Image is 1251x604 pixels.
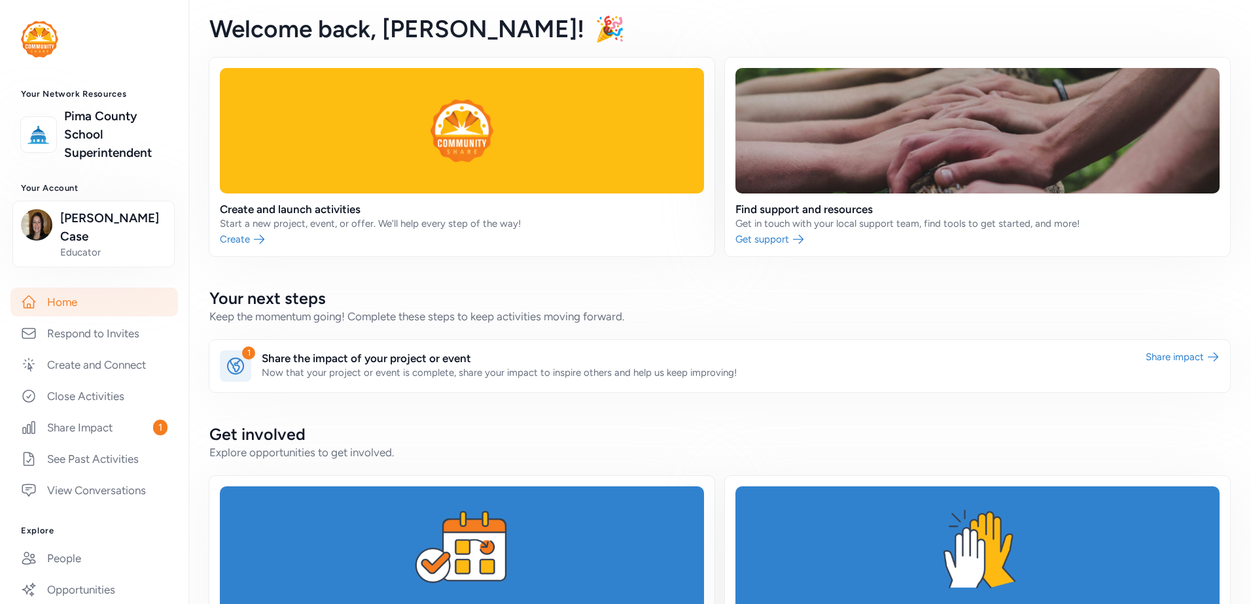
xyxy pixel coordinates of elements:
a: Opportunities [10,575,178,604]
a: Home [10,288,178,316]
h2: Get involved [209,424,1230,445]
span: Welcome back , [PERSON_NAME]! [209,14,584,43]
a: Create and Connect [10,350,178,379]
a: See Past Activities [10,445,178,473]
button: [PERSON_NAME] CaseEducator [12,201,175,267]
a: Share Impact1 [10,413,178,442]
a: People [10,544,178,573]
img: logo [21,21,58,58]
a: View Conversations [10,476,178,505]
a: Pima County School Superintendent [64,107,167,162]
span: Educator [60,246,166,259]
a: Close Activities [10,382,178,411]
h2: Your next steps [209,288,1230,309]
img: logo [24,120,53,149]
span: 🎉 [595,14,625,43]
div: Explore opportunities to get involved. [209,445,1230,460]
span: 1 [153,420,167,435]
div: 1 [242,346,255,360]
h3: Your Network Resources [21,89,167,99]
span: [PERSON_NAME] Case [60,209,166,246]
div: Keep the momentum going! Complete these steps to keep activities moving forward. [209,309,1230,324]
a: Respond to Invites [10,319,178,348]
h3: Explore [21,526,167,536]
h3: Your Account [21,183,167,193]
